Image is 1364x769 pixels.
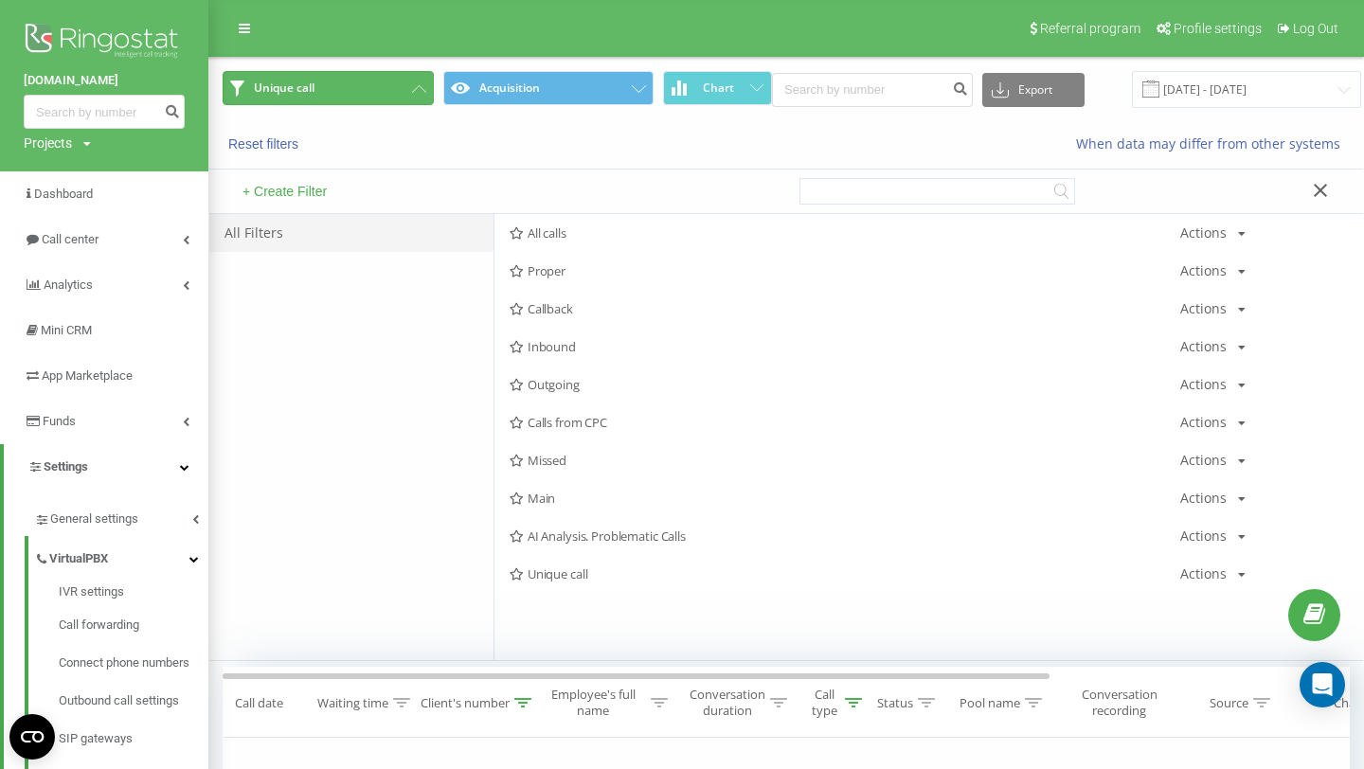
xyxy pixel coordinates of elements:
div: Actions [1180,454,1227,467]
span: All calls [510,226,1180,240]
div: Conversation recording [1073,687,1165,719]
div: Actions [1180,226,1227,240]
a: SIP gateways [59,720,208,758]
div: Open Intercom Messenger [1300,662,1345,707]
a: When data may differ from other systems [1076,134,1350,152]
div: Waiting time [317,695,388,711]
span: VirtualPBX [49,549,108,568]
div: Actions [1180,529,1227,543]
span: Settings [44,459,88,474]
div: All Filters [209,214,494,252]
button: Unique call [223,71,434,105]
span: Proper [510,264,1180,277]
div: Actions [1180,567,1227,581]
a: IVR settings [59,582,208,606]
span: Log Out [1293,21,1338,36]
div: Source [1210,695,1248,711]
a: General settings [34,496,208,536]
div: Call date [235,695,283,711]
div: Actions [1180,492,1227,505]
span: Call forwarding [59,616,139,635]
span: Funds [43,414,76,428]
button: Close [1307,182,1335,202]
span: Chart [703,81,734,95]
span: Callback [510,302,1180,315]
div: Actions [1180,302,1227,315]
input: Search by number [24,95,185,129]
span: Profile settings [1174,21,1262,36]
div: Actions [1180,264,1227,277]
div: Employee's full name [541,687,647,719]
div: Pool name [960,695,1020,711]
span: Missed [510,454,1180,467]
span: General settings [50,510,138,528]
span: IVR settings [59,582,124,601]
span: Unique call [510,567,1180,581]
a: Settings [4,444,208,490]
span: Outgoing [510,378,1180,391]
a: Connect phone numbers [59,644,208,682]
img: Ringostat logo [24,19,185,66]
span: Referral program [1040,21,1140,36]
div: Actions [1180,378,1227,391]
button: Export [982,73,1085,107]
a: [DOMAIN_NAME] [24,71,185,90]
button: Chart [663,71,772,105]
span: Call center [42,232,99,246]
a: VirtualPBX [34,536,208,576]
button: Open CMP widget [9,714,55,760]
span: Main [510,492,1180,505]
div: Projects [24,134,72,152]
button: Reset filters [223,135,308,152]
span: AI Analysis. Problematic Calls [510,529,1180,543]
button: + Create Filter [237,183,332,200]
span: App Marketplace [42,368,133,383]
input: Search by number [772,73,973,107]
div: Client's number [421,695,510,711]
span: SIP gateways [59,729,133,748]
span: Outbound call settings [59,691,179,710]
span: Dashboard [34,187,93,201]
div: Actions [1180,340,1227,353]
span: Connect phone numbers [59,653,189,672]
span: Mini CRM [41,323,92,337]
div: Actions [1180,416,1227,429]
span: Inbound [510,340,1180,353]
a: Outbound call settings [59,682,208,720]
span: Unique call [254,80,314,96]
div: Status [877,695,913,711]
span: Calls from CPC [510,416,1180,429]
a: Call forwarding [59,606,208,644]
div: Conversation duration [690,687,765,719]
button: Acquisition [443,71,655,105]
div: Call type [808,687,840,719]
span: Analytics [44,277,93,292]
